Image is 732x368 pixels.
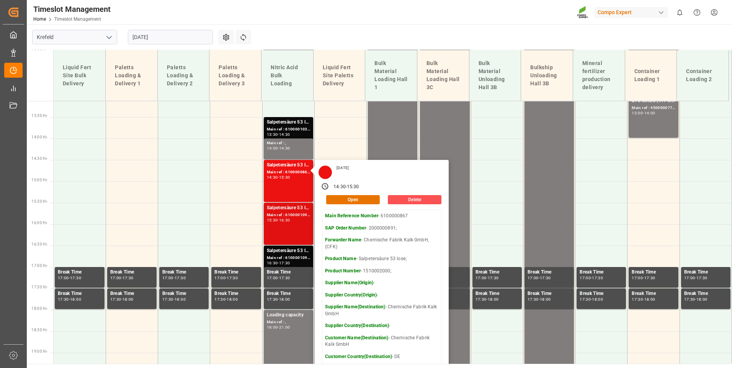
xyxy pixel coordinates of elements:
[268,60,307,91] div: Nitric Acid Bulk Loading
[278,133,279,136] div: -
[267,176,278,179] div: 14:30
[173,276,175,280] div: -
[577,6,589,19] img: Screenshot%202023-09-29%20at%2010.02.21.png_1712312052.png
[325,256,356,261] strong: Product Name
[696,276,707,280] div: 17:30
[214,269,258,276] div: Break Time
[162,269,206,276] div: Break Time
[643,276,644,280] div: -
[110,298,121,301] div: 17:30
[267,133,278,136] div: 13:30
[592,276,603,280] div: 17:30
[60,60,99,91] div: Liquid Fert Site Bulk Delivery
[580,298,591,301] div: 17:30
[326,195,380,204] button: Open
[325,335,388,340] strong: Customer Name(Destination)
[278,218,279,222] div: -
[528,276,539,280] div: 17:00
[175,276,186,280] div: 17:30
[278,176,279,179] div: -
[671,4,688,21] button: show 0 new notifications
[683,64,722,86] div: Container Loading 2
[58,290,101,298] div: Break Time
[112,60,151,91] div: Paletts Loading & Delivery 1
[488,276,499,280] div: 17:30
[684,276,695,280] div: 17:00
[278,276,279,280] div: -
[325,256,438,262] p: - Salpetersäure 53 lose;
[31,221,47,225] span: 16:00 Hr
[279,298,290,301] div: 18:00
[486,276,487,280] div: -
[591,298,592,301] div: -
[632,105,675,111] div: Main ref : 4500000776, 2000000607;
[539,298,540,301] div: -
[591,276,592,280] div: -
[695,298,696,301] div: -
[540,298,551,301] div: 18:00
[528,298,539,301] div: 17:30
[267,212,310,218] div: Main ref : 6100001096, 2000001008;
[267,276,278,280] div: 17:00
[325,292,377,298] strong: Supplier Country(Origin)
[325,237,438,250] p: - Chemische Fabrik Kalk GmbH, (CFK)
[69,276,70,280] div: -
[320,60,359,91] div: Liquid Fert Site Paletts Delivery
[162,290,206,298] div: Break Time
[347,184,359,191] div: 15:30
[31,328,47,332] span: 18:30 Hr
[325,304,438,317] p: - Chemische Fabrik Kalk GmbH
[267,298,278,301] div: 17:30
[103,31,114,43] button: open menu
[325,213,378,218] strong: Main Reference Number
[325,322,438,329] p: -
[325,354,392,359] strong: Customer Country(Destination)
[69,298,70,301] div: -
[644,111,655,115] div: 14:00
[267,218,278,222] div: 15:30
[475,269,519,276] div: Break Time
[32,30,117,44] input: Type to search/select
[278,261,279,265] div: -
[632,290,675,298] div: Break Time
[580,269,623,276] div: Break Time
[279,133,290,136] div: 14:30
[214,276,225,280] div: 17:00
[70,276,81,280] div: 17:30
[267,140,310,147] div: Main ref : ,
[214,290,258,298] div: Break Time
[325,280,438,287] p: -
[325,268,361,274] strong: Product Number
[580,290,623,298] div: Break Time
[162,276,173,280] div: 17:00
[267,255,310,261] div: Main ref : 6100001095, 2000001006;
[70,298,81,301] div: 18:00
[325,335,438,348] p: - Chemische Fabrik Kalk GmbH
[278,147,279,150] div: -
[325,225,438,232] p: - 2000000891;
[325,280,373,285] strong: Supplier Name(Origin)
[632,269,675,276] div: Break Time
[643,111,644,115] div: -
[631,64,671,86] div: Container Loading 1
[31,242,47,246] span: 16:30 Hr
[644,298,655,301] div: 18:00
[175,298,186,301] div: 18:00
[267,169,310,176] div: Main ref : 6100000867, 2000000891;
[110,290,154,298] div: Break Time
[58,269,101,276] div: Break Time
[325,323,389,328] strong: Supplier Country(Destination)
[279,176,290,179] div: 15:30
[267,326,278,329] div: 18:00
[267,311,310,319] div: Loading capacity
[333,184,346,191] div: 14:30
[214,298,225,301] div: 17:30
[595,5,671,20] button: Compo Expert
[696,298,707,301] div: 18:00
[164,60,203,91] div: Paletts Loading & Delivery 2
[31,114,47,118] span: 13:30 Hr
[278,298,279,301] div: -
[31,178,47,182] span: 15:00 Hr
[31,264,47,268] span: 17:00 Hr
[592,298,603,301] div: 18:00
